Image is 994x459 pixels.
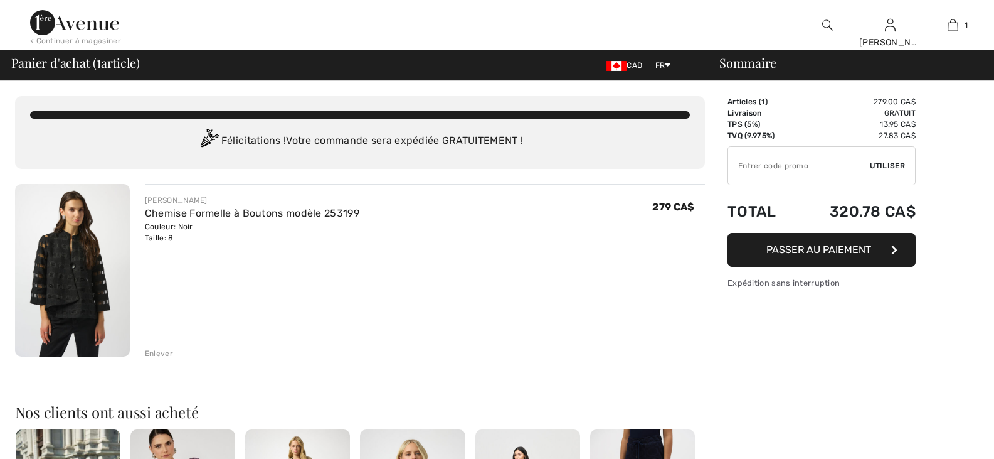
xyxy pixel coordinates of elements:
[870,160,905,171] span: Utiliser
[948,18,958,33] img: Mon panier
[795,96,916,107] td: 279.00 CA$
[885,18,896,33] img: Mes infos
[795,190,916,233] td: 320.78 CA$
[795,130,916,141] td: 27.83 CA$
[727,119,795,130] td: TPS (5%)
[606,61,647,70] span: CAD
[15,404,705,419] h2: Nos clients ont aussi acheté
[727,96,795,107] td: Articles ( )
[822,18,833,33] img: recherche
[766,244,871,256] span: Passer au paiement
[196,129,221,154] img: Congratulation2.svg
[922,18,983,33] a: 1
[795,119,916,130] td: 13.95 CA$
[727,190,795,233] td: Total
[655,61,671,70] span: FR
[727,233,916,267] button: Passer au paiement
[606,61,627,71] img: Canadian Dollar
[795,107,916,119] td: Gratuit
[30,129,690,154] div: Félicitations ! Votre commande sera expédiée GRATUITEMENT !
[885,19,896,31] a: Se connecter
[145,348,173,359] div: Enlever
[145,207,359,219] a: Chemise Formelle à Boutons modèle 253199
[727,277,916,289] div: Expédition sans interruption
[30,35,121,46] div: < Continuer à magasiner
[652,201,694,213] span: 279 CA$
[15,184,130,357] img: Chemise Formelle à Boutons modèle 253199
[965,19,968,31] span: 1
[30,10,119,35] img: 1ère Avenue
[859,36,921,49] div: [PERSON_NAME]
[761,97,765,106] span: 1
[728,147,870,185] input: Code promo
[727,130,795,141] td: TVQ (9.975%)
[145,195,359,206] div: [PERSON_NAME]
[97,53,101,70] span: 1
[145,221,359,244] div: Couleur: Noir Taille: 8
[704,57,986,69] div: Sommaire
[727,107,795,119] td: Livraison
[11,57,140,69] span: Panier d'achat ( article)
